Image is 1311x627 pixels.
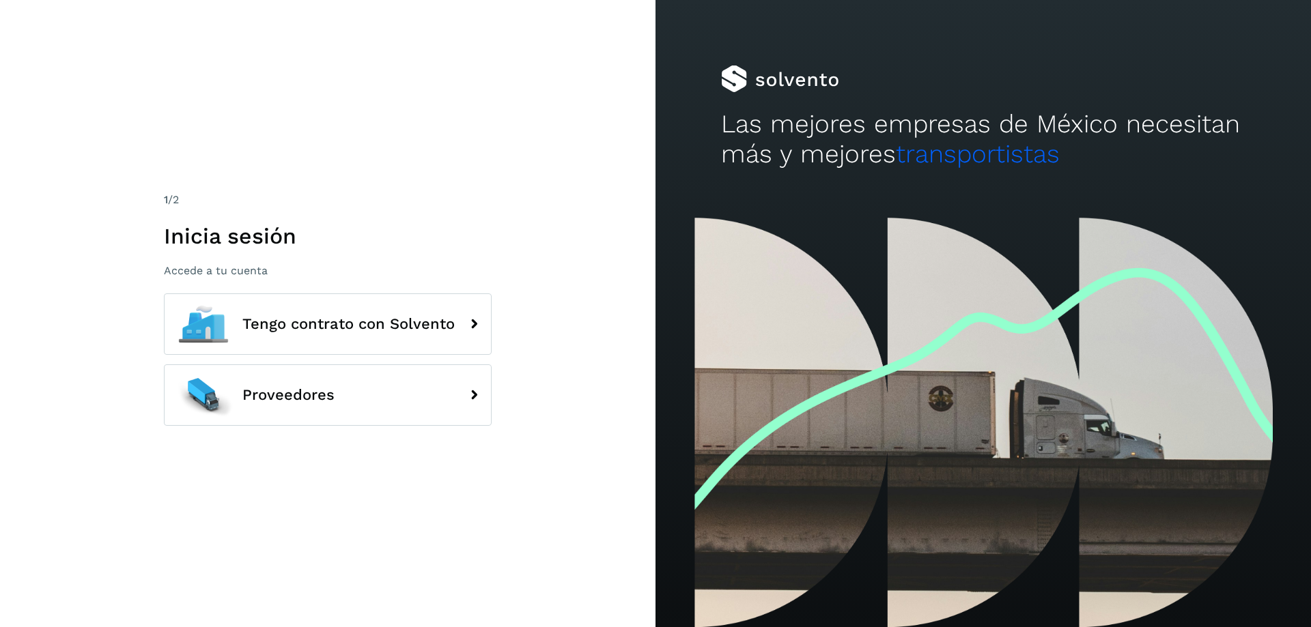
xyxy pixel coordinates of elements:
[164,364,492,426] button: Proveedores
[242,316,455,332] span: Tengo contrato con Solvento
[164,192,492,208] div: /2
[164,293,492,355] button: Tengo contrato con Solvento
[242,387,335,403] span: Proveedores
[721,109,1245,170] h2: Las mejores empresas de México necesitan más y mejores
[164,223,492,249] h1: Inicia sesión
[164,193,168,206] span: 1
[896,139,1060,169] span: transportistas
[164,264,492,277] p: Accede a tu cuenta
